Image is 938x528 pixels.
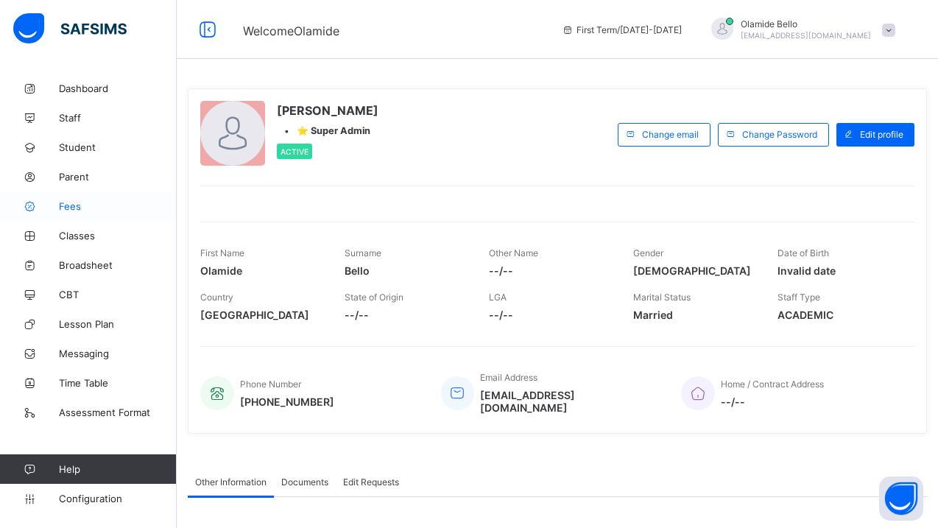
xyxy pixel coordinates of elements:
[345,247,381,258] span: Surname
[59,406,177,418] span: Assessment Format
[59,82,177,94] span: Dashboard
[59,200,177,212] span: Fees
[642,129,699,140] span: Change email
[59,348,177,359] span: Messaging
[777,247,829,258] span: Date of Birth
[59,377,177,389] span: Time Table
[489,309,611,321] span: --/--
[777,292,820,303] span: Staff Type
[59,230,177,242] span: Classes
[200,247,244,258] span: First Name
[343,476,399,487] span: Edit Requests
[297,125,370,136] span: ⭐ Super Admin
[860,129,903,140] span: Edit profile
[633,264,755,277] span: [DEMOGRAPHIC_DATA]
[240,379,301,390] span: Phone Number
[562,24,682,35] span: session/term information
[59,318,177,330] span: Lesson Plan
[633,309,755,321] span: Married
[697,18,903,42] div: OlamideBello
[879,476,923,521] button: Open asap
[59,493,176,504] span: Configuration
[777,264,900,277] span: Invalid date
[777,309,900,321] span: ACADEMIC
[59,112,177,124] span: Staff
[59,259,177,271] span: Broadsheet
[741,18,871,29] span: Olamide Bello
[480,372,537,383] span: Email Address
[345,292,403,303] span: State of Origin
[277,103,378,118] span: [PERSON_NAME]
[59,141,177,153] span: Student
[281,147,308,156] span: Active
[721,395,824,408] span: --/--
[195,476,267,487] span: Other Information
[633,292,691,303] span: Marital Status
[721,379,824,390] span: Home / Contract Address
[200,264,322,277] span: Olamide
[345,264,467,277] span: Bello
[480,389,660,414] span: [EMAIL_ADDRESS][DOMAIN_NAME]
[200,292,233,303] span: Country
[281,476,328,487] span: Documents
[742,129,817,140] span: Change Password
[277,125,378,136] div: •
[741,31,871,40] span: [EMAIL_ADDRESS][DOMAIN_NAME]
[240,395,334,408] span: [PHONE_NUMBER]
[489,264,611,277] span: --/--
[345,309,467,321] span: --/--
[59,289,177,300] span: CBT
[489,247,538,258] span: Other Name
[200,309,322,321] span: [GEOGRAPHIC_DATA]
[13,13,127,44] img: safsims
[59,171,177,183] span: Parent
[489,292,507,303] span: LGA
[633,247,663,258] span: Gender
[243,24,339,38] span: Welcome Olamide
[59,463,176,475] span: Help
